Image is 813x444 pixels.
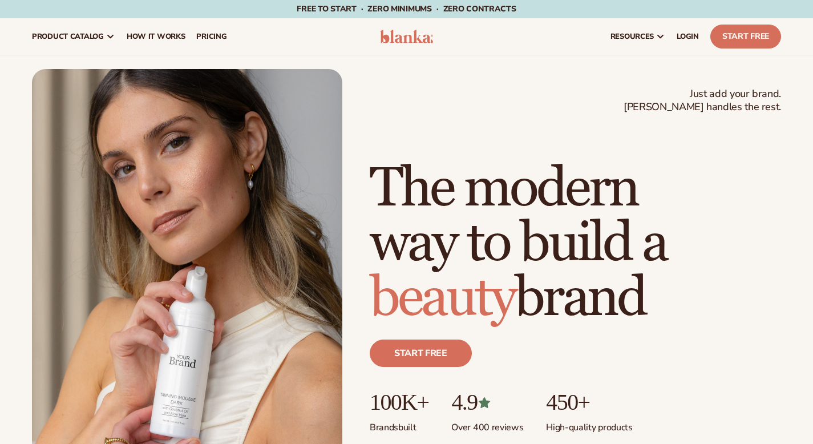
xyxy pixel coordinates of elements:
[32,32,104,41] span: product catalog
[121,18,191,55] a: How It Works
[546,415,632,434] p: High-quality products
[380,30,434,43] img: logo
[610,32,654,41] span: resources
[297,3,516,14] span: Free to start · ZERO minimums · ZERO contracts
[671,18,705,55] a: LOGIN
[624,87,781,114] span: Just add your brand. [PERSON_NAME] handles the rest.
[451,390,523,415] p: 4.9
[370,340,472,367] a: Start free
[370,162,781,326] h1: The modern way to build a brand
[451,415,523,434] p: Over 400 reviews
[26,18,121,55] a: product catalog
[196,32,226,41] span: pricing
[710,25,781,49] a: Start Free
[546,390,632,415] p: 450+
[191,18,232,55] a: pricing
[605,18,671,55] a: resources
[677,32,699,41] span: LOGIN
[370,390,428,415] p: 100K+
[370,415,428,434] p: Brands built
[127,32,185,41] span: How It Works
[370,265,515,332] span: beauty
